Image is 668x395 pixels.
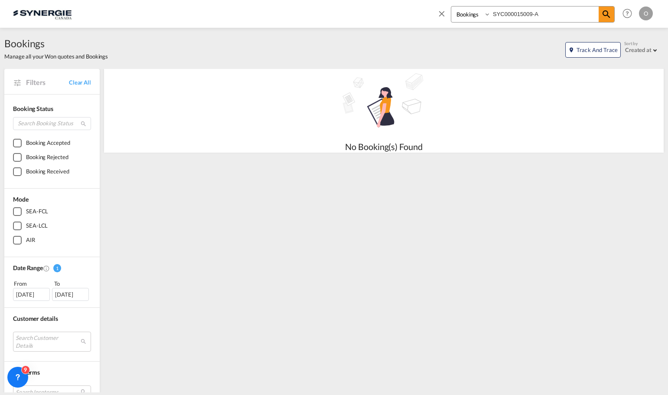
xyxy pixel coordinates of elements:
span: Mode [13,196,29,203]
span: Customer details [13,315,58,322]
div: Booking Accepted [26,139,70,147]
span: Help [620,6,635,21]
md-icon: icon-close [437,9,446,18]
input: Enter Booking ID, Reference ID, Order ID [491,7,599,22]
div: To [53,279,91,288]
span: From To [DATE][DATE] [13,279,91,301]
span: Booking Status [13,105,53,112]
div: From [13,279,51,288]
div: AIR [26,236,35,245]
div: [DATE] [13,288,50,301]
md-icon: icon-magnify [601,9,612,20]
button: icon-map-markerTrack and Trace [565,42,621,58]
div: O [639,7,653,20]
span: Date Range [13,264,43,271]
div: No Booking(s) Found [319,140,449,153]
md-icon: icon-map-marker [568,47,574,53]
md-checkbox: SEA-FCL [13,207,91,216]
div: SEA-LCL [26,222,48,230]
span: icon-close [437,6,451,27]
div: Booking Status [13,104,91,113]
span: Filters [26,78,69,87]
div: Booking Rejected [26,153,68,162]
div: SEA-FCL [26,207,48,216]
md-checkbox: SEA-LCL [13,222,91,230]
div: Booking Received [26,167,69,176]
md-checkbox: AIR [13,236,91,245]
span: icon-magnify [599,7,614,22]
div: Help [620,6,639,22]
img: 1f56c880d42311ef80fc7dca854c8e59.png [13,4,72,23]
span: 1 [53,264,61,272]
md-icon: assets/icons/custom/empty_shipments.svg [319,69,449,140]
span: Sort by [624,40,638,46]
div: Created at [625,46,652,53]
a: Clear All [69,78,91,86]
md-icon: icon-magnify [80,121,87,127]
span: Bookings [4,36,108,50]
div: [DATE] [52,288,89,301]
span: Manage all your Won quotes and Bookings [4,52,108,60]
input: Search Booking Status [13,117,91,130]
div: Customer details [13,314,91,323]
md-icon: Created On [43,265,50,272]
